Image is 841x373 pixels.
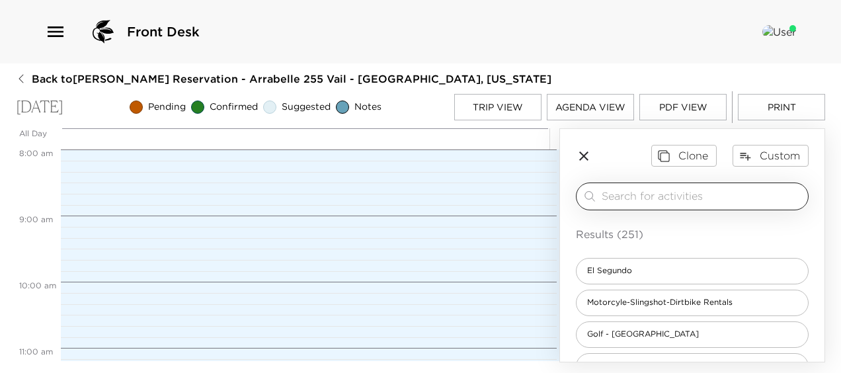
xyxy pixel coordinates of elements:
button: Agenda View [547,94,634,120]
button: Print [738,94,825,120]
div: El Segundo [576,258,809,284]
span: Golf - [GEOGRAPHIC_DATA] [577,329,709,340]
p: All Day [19,128,58,140]
span: Back to [PERSON_NAME] Reservation - Arrabelle 255 Vail - [GEOGRAPHIC_DATA], [US_STATE] [32,71,551,86]
span: Confirmed [210,101,258,114]
img: User [762,25,796,38]
span: Golf - [GEOGRAPHIC_DATA] [577,360,709,372]
p: [DATE] [16,98,63,117]
button: Trip View [454,94,541,120]
span: 8:00 AM [16,148,56,158]
span: 10:00 AM [16,280,60,290]
div: Golf - [GEOGRAPHIC_DATA] [576,321,809,348]
span: Pending [148,101,186,114]
span: Motorcyle-Slingshot-Dirtbike Rentals [577,297,743,308]
button: Custom [733,145,809,166]
span: 9:00 AM [16,214,56,224]
button: Back to[PERSON_NAME] Reservation - Arrabelle 255 Vail - [GEOGRAPHIC_DATA], [US_STATE] [16,71,551,86]
span: 11:00 AM [16,347,56,356]
div: Motorcyle-Slingshot-Dirtbike Rentals [576,290,809,316]
span: Front Desk [127,22,200,41]
button: Clone [651,145,717,166]
span: El Segundo [577,265,643,276]
button: PDF View [639,94,727,120]
p: Results (251) [576,226,809,242]
input: Search for activities [602,188,803,204]
span: Suggested [282,101,331,114]
img: logo [87,16,119,48]
span: Notes [354,101,381,114]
